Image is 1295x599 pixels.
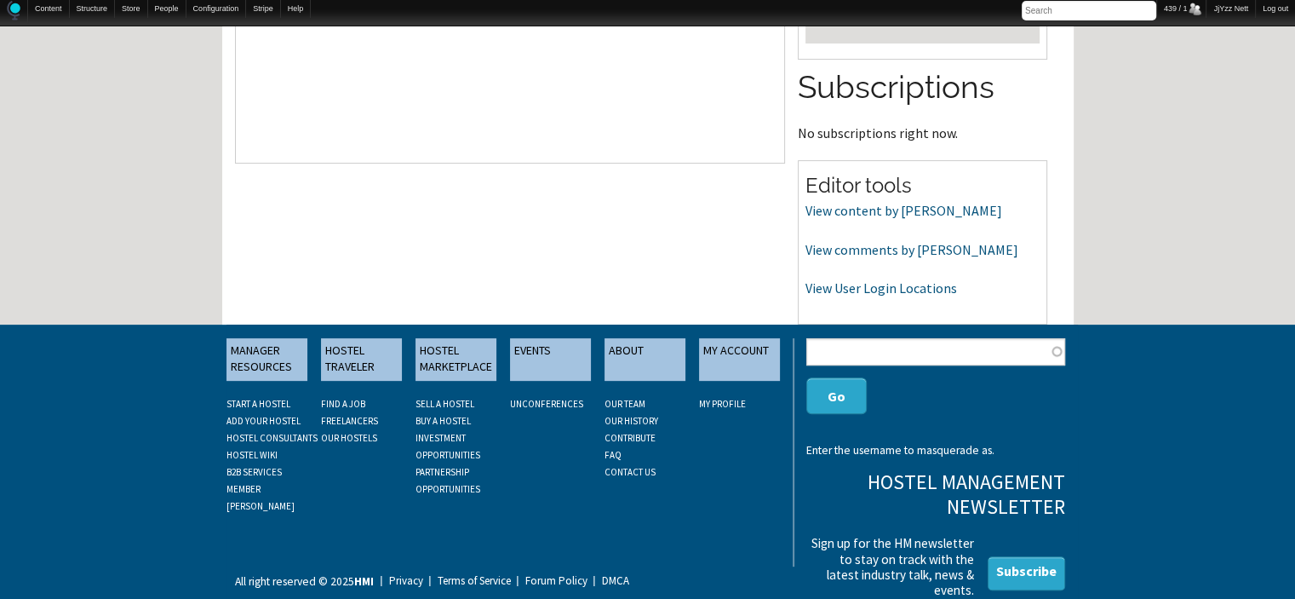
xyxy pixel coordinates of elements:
a: View User Login Locations [805,279,957,297]
section: No subscriptions right now. [798,66,1047,139]
a: SELL A HOSTEL [415,398,474,410]
a: PARTNERSHIP OPPORTUNITIES [415,466,480,495]
button: Go [806,377,867,414]
p: All right reserved © 2025 [235,573,374,591]
a: View comments by [PERSON_NAME] [805,241,1018,258]
a: Privacy [377,577,423,585]
div: Enter the username to masquerade as. [806,445,1064,457]
a: HOSTEL TRAVELER [321,338,402,381]
a: HOSTEL WIKI [226,449,278,461]
a: UNCONFERENCES [510,398,583,410]
a: FIND A JOB [321,398,365,410]
a: HOSTEL CONSULTANTS [226,432,318,444]
a: B2B SERVICES [226,466,282,478]
h2: Editor tools [805,171,1040,200]
a: START A HOSTEL [226,398,290,410]
a: INVESTMENT OPPORTUNITIES [415,432,480,461]
a: FREELANCERS [321,415,378,427]
a: EVENTS [510,338,591,381]
a: MY ACCOUNT [699,338,780,381]
a: ADD YOUR HOSTEL [226,415,301,427]
a: View content by [PERSON_NAME] [805,202,1002,219]
a: ABOUT [605,338,685,381]
a: DMCA [590,577,629,585]
img: Home [7,1,20,20]
a: CONTACT US [605,466,656,478]
h3: Hostel Management Newsletter [806,470,1064,520]
a: MANAGER RESOURCES [226,338,307,381]
a: Subscribe [988,556,1065,590]
strong: HMI [354,574,374,589]
a: FAQ [605,449,622,461]
a: OUR TEAM [605,398,645,410]
a: Terms of Service [426,577,511,585]
a: OUR HOSTELS [321,432,377,444]
a: OUR HISTORY [605,415,658,427]
p: Sign up for the HM newsletter to stay on track with the latest industry talk, news & events. [806,536,974,598]
a: HOSTEL MARKETPLACE [415,338,496,381]
h2: Subscriptions [798,66,1047,110]
a: BUY A HOSTEL [415,415,471,427]
a: My Profile [699,398,746,410]
a: MEMBER [PERSON_NAME] [226,483,295,512]
input: Search [1022,1,1156,20]
a: Forum Policy [513,577,587,585]
a: CONTRIBUTE [605,432,656,444]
